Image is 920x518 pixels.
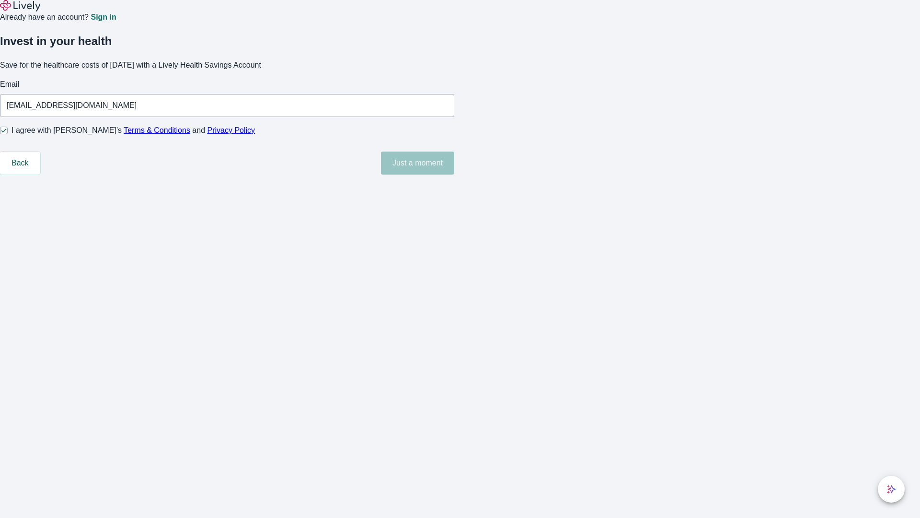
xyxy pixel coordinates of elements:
a: Sign in [91,13,116,21]
a: Privacy Policy [207,126,255,134]
span: I agree with [PERSON_NAME]’s and [11,125,255,136]
svg: Lively AI Assistant [886,484,896,494]
a: Terms & Conditions [124,126,190,134]
button: chat [878,476,905,503]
